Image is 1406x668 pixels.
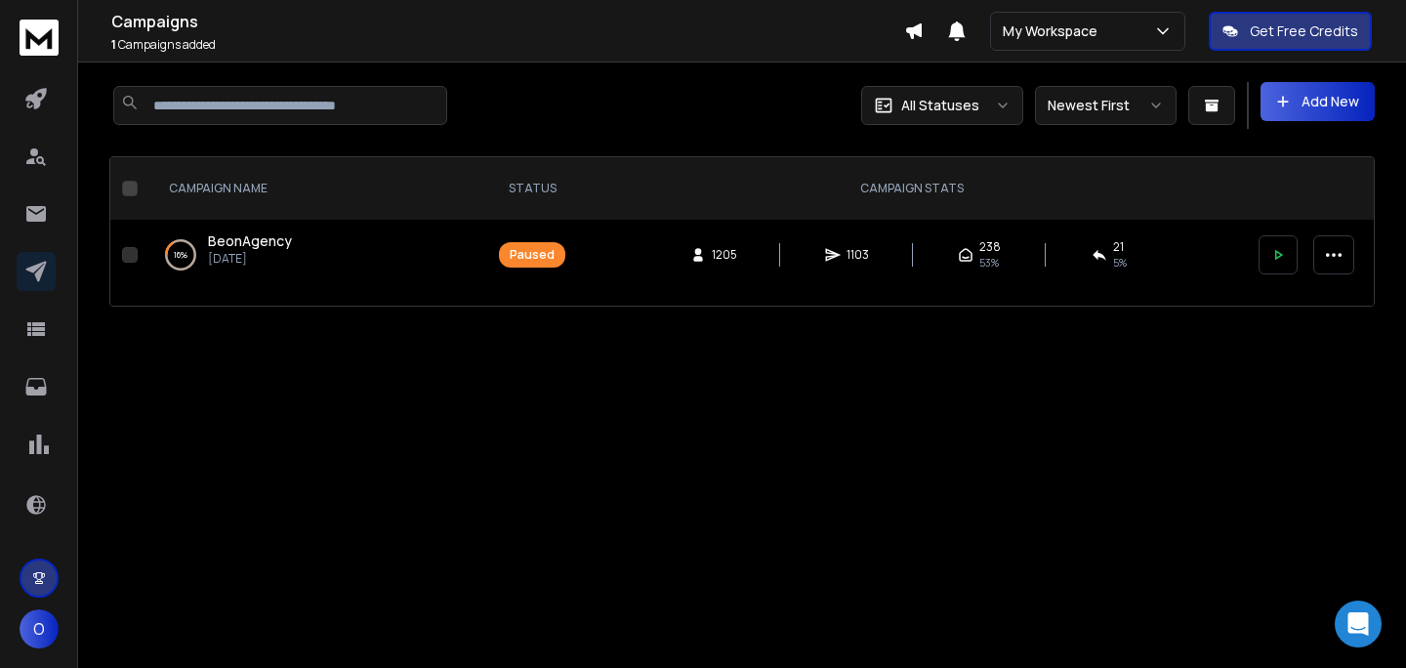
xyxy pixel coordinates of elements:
span: 1205 [712,247,737,263]
button: Newest First [1035,86,1177,125]
span: 5 % [1113,255,1127,271]
span: 53 % [979,255,999,271]
span: 238 [979,239,1001,255]
th: CAMPAIGN NAME [145,157,487,220]
td: 16%BeonAgency[DATE] [145,220,487,290]
div: Open Intercom Messenger [1335,601,1382,647]
th: STATUS [487,157,577,220]
span: 21 [1113,239,1124,255]
p: Get Free Credits [1250,21,1358,41]
a: BeonAgency [208,231,292,251]
p: 16 % [174,245,187,265]
button: O [20,609,59,648]
p: Campaigns added [111,37,904,53]
button: Get Free Credits [1209,12,1372,51]
p: All Statuses [901,96,979,115]
p: My Workspace [1003,21,1105,41]
h1: Campaigns [111,10,904,33]
span: 1 [111,36,116,53]
span: BeonAgency [208,231,292,250]
p: [DATE] [208,251,292,267]
img: logo [20,20,59,56]
button: Add New [1261,82,1375,121]
div: Paused [510,247,555,263]
span: 1103 [847,247,869,263]
th: CAMPAIGN STATS [577,157,1247,220]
